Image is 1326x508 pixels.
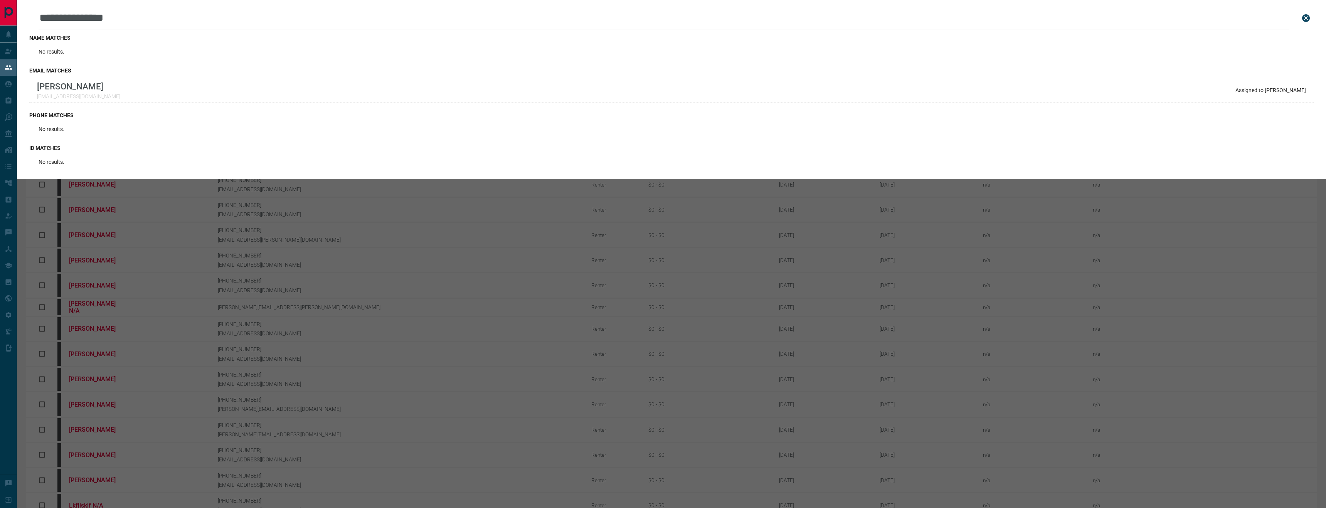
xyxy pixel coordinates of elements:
[37,81,120,91] p: [PERSON_NAME]
[1298,10,1314,26] button: close search bar
[39,159,64,165] p: No results.
[39,126,64,132] p: No results.
[29,67,1314,74] h3: email matches
[1235,87,1306,93] p: Assigned to [PERSON_NAME]
[29,35,1314,41] h3: name matches
[39,49,64,55] p: No results.
[29,112,1314,118] h3: phone matches
[29,145,1314,151] h3: id matches
[37,93,120,99] p: [EMAIL_ADDRESS][DOMAIN_NAME]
